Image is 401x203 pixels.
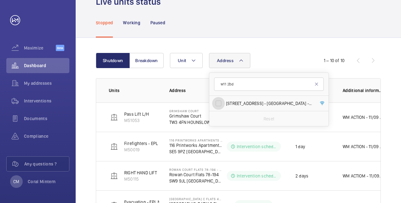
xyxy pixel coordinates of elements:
p: WM ACTIOM - 11/09 - repair team required, safety gear engaged 10/09 - Parts required. 09/09 - Fol... [343,173,383,179]
img: elevator.svg [110,143,118,150]
p: Rowan Court Flats 78-194 [169,171,222,178]
p: Units [109,87,159,94]
p: Grimshaw Court [169,109,210,113]
span: Documents [24,115,69,122]
p: WM ACTION - 11/09 - On going issues, possible drive upgrade required [343,143,383,150]
img: elevator.svg [110,172,118,180]
p: Address [169,87,222,94]
p: TW3 4FN HOUNSLOW [169,119,210,125]
span: Any questions ? [24,161,69,167]
span: [STREET_ADDRESS] - [GEOGRAPHIC_DATA] - [STREET_ADDRESS] [226,100,313,107]
p: Rowan Court Flats 78-194 - High Risk Building [169,168,222,171]
p: Additional information [343,87,383,94]
img: elevator.svg [110,113,118,121]
span: Dashboard [24,62,69,69]
button: Address [209,53,250,68]
p: M51053 [124,117,149,124]
button: Breakdown [130,53,164,68]
p: M50019 [124,147,187,153]
span: Compliance [24,133,69,139]
p: SW9 9JL [GEOGRAPHIC_DATA] [169,178,222,184]
div: 1 – 10 of 10 [324,57,345,64]
p: Stopped [96,20,113,26]
input: Search by address [214,78,324,91]
p: 116 Printworks Apartments Flats 1-65 - High Risk Building [169,138,222,142]
p: M50115 [124,176,157,182]
p: Paused [150,20,165,26]
span: My addresses [24,80,69,86]
span: Unit [178,58,186,63]
p: 116 Printworks Apartments Flats 1-65 [169,142,222,148]
p: [GEOGRAPHIC_DATA] C Flats 45-101 - High Risk Building [169,197,222,201]
p: 1 day [295,143,305,150]
span: Beta [56,45,64,51]
button: Shutdown [96,53,130,68]
p: Grimshaw Court [169,113,210,119]
span: Address [217,58,234,63]
span: Interventions [24,98,69,104]
button: Unit [170,53,203,68]
p: Reset [264,116,274,122]
span: Maximize [24,45,56,51]
p: CM [13,178,19,185]
p: 2 days [295,173,308,179]
p: WM ACTION - 11/09 - Booked in with site for [DATE] [343,114,383,120]
p: Intervention scheduled [237,173,277,179]
p: Working [123,20,140,26]
p: RIGHT HAND LIFT [124,170,157,176]
p: Coral Mintern [28,178,56,185]
p: Pass Lift L/H [124,111,149,117]
p: Intervention scheduled [237,143,277,150]
p: Firefighters - EPL Flats 1-65 No 1 [124,140,187,147]
p: SE5 9PZ [GEOGRAPHIC_DATA] [169,148,222,155]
